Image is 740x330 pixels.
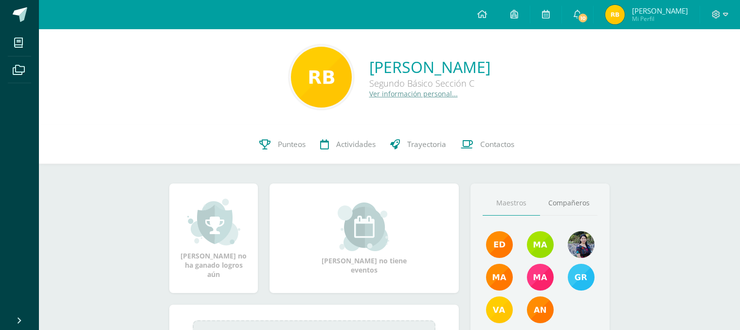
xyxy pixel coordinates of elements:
[179,198,248,279] div: [PERSON_NAME] no ha ganado logros aún
[369,89,458,98] a: Ver información personal...
[480,139,514,149] span: Contactos
[632,6,688,16] span: [PERSON_NAME]
[338,202,391,251] img: event_small.png
[527,296,554,323] img: a348d660b2b29c2c864a8732de45c20a.png
[278,139,306,149] span: Punteos
[336,139,376,149] span: Actividades
[486,264,513,291] img: 560278503d4ca08c21e9c7cd40ba0529.png
[486,231,513,258] img: f40e456500941b1b33f0807dd74ea5cf.png
[383,125,453,164] a: Trayectoria
[605,5,625,24] img: dbf7926ece7f93e03e6cbd4c21e6446e.png
[369,56,490,77] a: [PERSON_NAME]
[291,47,352,108] img: 5fe40caedd5c75aba78633b157d10a4f.png
[540,191,597,216] a: Compañeros
[632,15,688,23] span: Mi Perfil
[527,231,554,258] img: 22c2db1d82643ebbb612248ac4ca281d.png
[453,125,522,164] a: Contactos
[313,125,383,164] a: Actividades
[483,191,540,216] a: Maestros
[578,13,588,23] span: 10
[316,202,413,275] div: [PERSON_NAME] no tiene eventos
[568,264,595,291] img: b7ce7144501556953be3fc0a459761b8.png
[486,296,513,323] img: cd5e356245587434922763be3243eb79.png
[568,231,595,258] img: 9b17679b4520195df407efdfd7b84603.png
[252,125,313,164] a: Punteos
[527,264,554,291] img: 7766054b1332a6085c7723d22614d631.png
[187,198,240,246] img: achievement_small.png
[369,77,490,89] div: Segundo Básico Sección C
[407,139,446,149] span: Trayectoria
